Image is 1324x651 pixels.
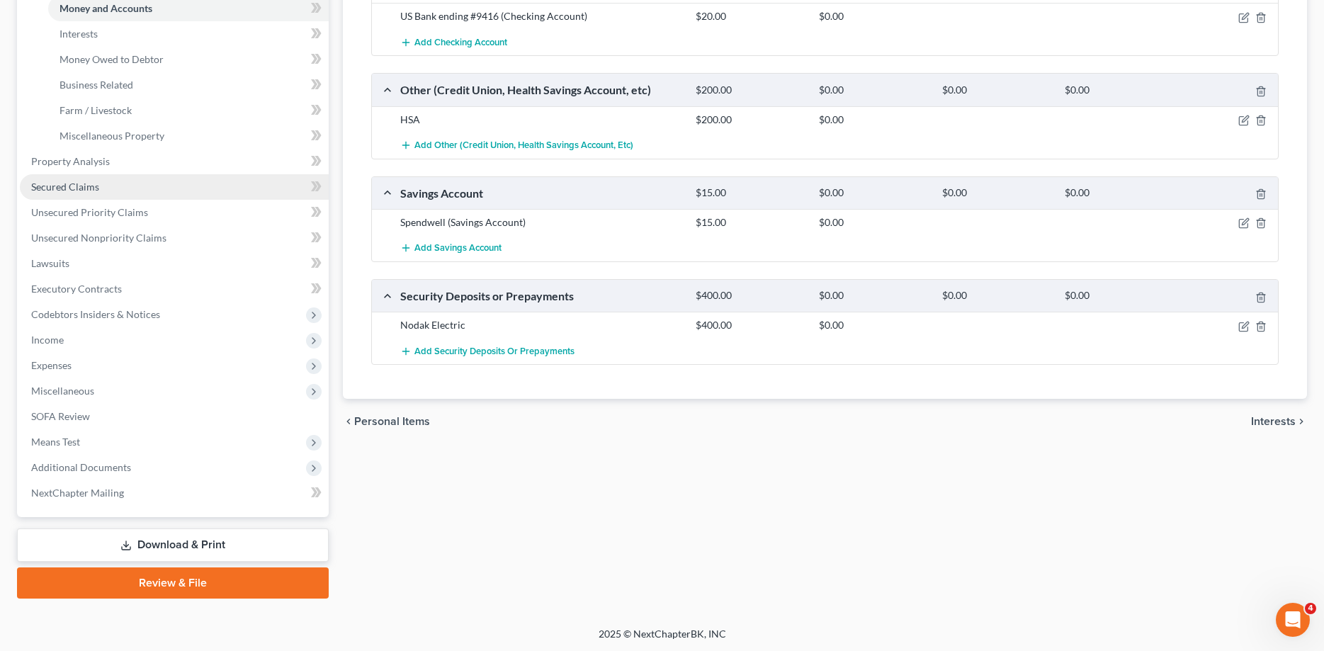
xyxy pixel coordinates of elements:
[393,9,689,23] div: US Bank ending #9416 (Checking Account)
[31,181,99,193] span: Secured Claims
[31,334,64,346] span: Income
[1276,603,1310,637] iframe: Intercom live chat
[1058,289,1181,302] div: $0.00
[935,289,1058,302] div: $0.00
[20,251,329,276] a: Lawsuits
[812,186,935,200] div: $0.00
[414,37,507,48] span: Add Checking Account
[935,186,1058,200] div: $0.00
[689,84,812,97] div: $200.00
[414,140,633,151] span: Add Other (Credit Union, Health Savings Account, etc)
[1251,416,1296,427] span: Interests
[1058,84,1181,97] div: $0.00
[60,2,152,14] span: Money and Accounts
[31,487,124,499] span: NextChapter Mailing
[48,72,329,98] a: Business Related
[17,528,329,562] a: Download & Print
[393,215,689,230] div: Spendwell (Savings Account)
[1305,603,1316,614] span: 4
[689,215,812,230] div: $15.00
[812,9,935,23] div: $0.00
[60,53,164,65] span: Money Owed to Debtor
[1296,416,1307,427] i: chevron_right
[20,174,329,200] a: Secured Claims
[17,567,329,599] a: Review & File
[20,200,329,225] a: Unsecured Priority Claims
[393,113,689,127] div: HSA
[48,47,329,72] a: Money Owed to Debtor
[400,338,575,364] button: Add Security Deposits or Prepayments
[414,346,575,357] span: Add Security Deposits or Prepayments
[20,480,329,506] a: NextChapter Mailing
[354,416,430,427] span: Personal Items
[400,29,507,55] button: Add Checking Account
[31,410,90,422] span: SOFA Review
[689,318,812,332] div: $400.00
[48,98,329,123] a: Farm / Livestock
[689,289,812,302] div: $400.00
[812,113,935,127] div: $0.00
[400,235,502,261] button: Add Savings Account
[31,206,148,218] span: Unsecured Priority Claims
[31,461,131,473] span: Additional Documents
[812,289,935,302] div: $0.00
[935,84,1058,97] div: $0.00
[31,308,160,320] span: Codebtors Insiders & Notices
[343,416,354,427] i: chevron_left
[48,21,329,47] a: Interests
[31,385,94,397] span: Miscellaneous
[400,132,633,159] button: Add Other (Credit Union, Health Savings Account, etc)
[60,79,133,91] span: Business Related
[60,104,132,116] span: Farm / Livestock
[393,318,689,332] div: Nodak Electric
[393,288,689,303] div: Security Deposits or Prepayments
[20,276,329,302] a: Executory Contracts
[812,215,935,230] div: $0.00
[31,359,72,371] span: Expenses
[31,283,122,295] span: Executory Contracts
[31,155,110,167] span: Property Analysis
[60,130,164,142] span: Miscellaneous Property
[689,113,812,127] div: $200.00
[20,149,329,174] a: Property Analysis
[393,186,689,200] div: Savings Account
[20,225,329,251] a: Unsecured Nonpriority Claims
[689,9,812,23] div: $20.00
[48,123,329,149] a: Miscellaneous Property
[20,404,329,429] a: SOFA Review
[393,82,689,97] div: Other (Credit Union, Health Savings Account, etc)
[1251,416,1307,427] button: Interests chevron_right
[812,84,935,97] div: $0.00
[60,28,98,40] span: Interests
[414,243,502,254] span: Add Savings Account
[343,416,430,427] button: chevron_left Personal Items
[31,257,69,269] span: Lawsuits
[31,232,166,244] span: Unsecured Nonpriority Claims
[1058,186,1181,200] div: $0.00
[812,318,935,332] div: $0.00
[31,436,80,448] span: Means Test
[689,186,812,200] div: $15.00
